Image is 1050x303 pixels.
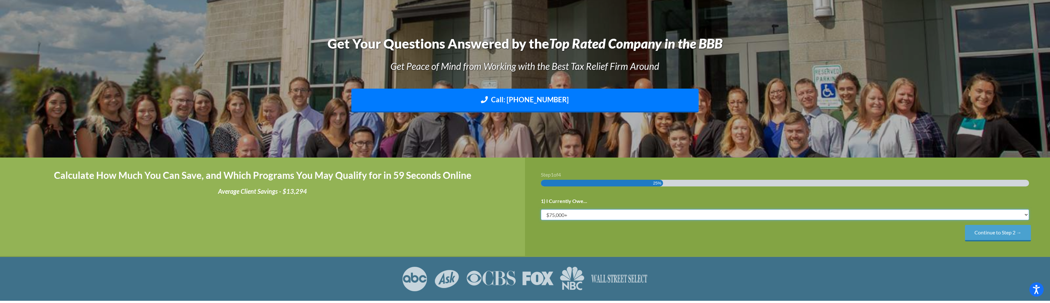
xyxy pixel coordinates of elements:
[402,266,428,291] img: ABC
[541,172,1034,177] h3: Step of
[558,172,561,178] span: 4
[102,34,948,53] h1: Get Your Questions Answered by the
[591,266,648,291] img: Wall Street Select
[551,172,554,178] span: 1
[466,266,516,291] img: CBS
[16,167,509,183] h4: Calculate How Much You Can Save, and Which Programs You May Qualify for in 59 Seconds Online
[434,266,460,291] img: ASK
[653,180,661,186] span: 25%
[965,225,1031,241] input: Continue to Step 2 →
[218,187,307,195] i: Average Client Savings - $13,294
[351,89,699,112] a: Call: [PHONE_NUMBER]
[560,266,584,291] img: NBC
[541,198,587,205] label: 1) I Currently Owe...
[522,266,554,291] img: FOX
[102,59,948,73] h3: Get Peace of Mind from Working with the Best Tax Relief Firm Around
[549,36,722,51] i: Top Rated Company in the BBB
